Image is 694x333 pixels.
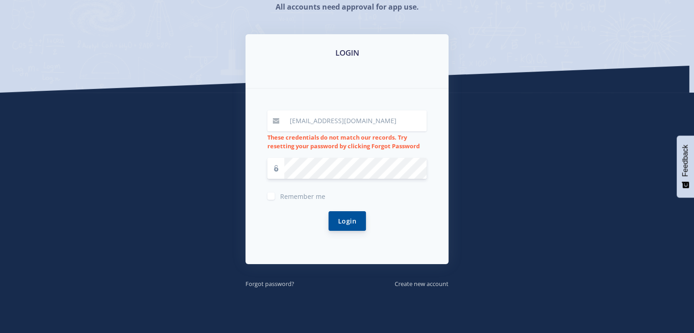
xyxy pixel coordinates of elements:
small: Forgot password? [245,280,294,288]
span: Remember me [280,192,325,201]
small: Create new account [395,280,449,288]
a: Create new account [395,278,449,288]
a: Forgot password? [245,278,294,288]
button: Feedback - Show survey [677,135,694,198]
strong: All accounts need approval for app use. [275,2,418,12]
h3: LOGIN [256,47,438,59]
span: Feedback [681,145,689,177]
input: Email / User ID [284,110,427,131]
strong: These credentials do not match our records. Try resetting your password by clicking Forgot Password [267,133,420,150]
button: Login [329,211,366,231]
